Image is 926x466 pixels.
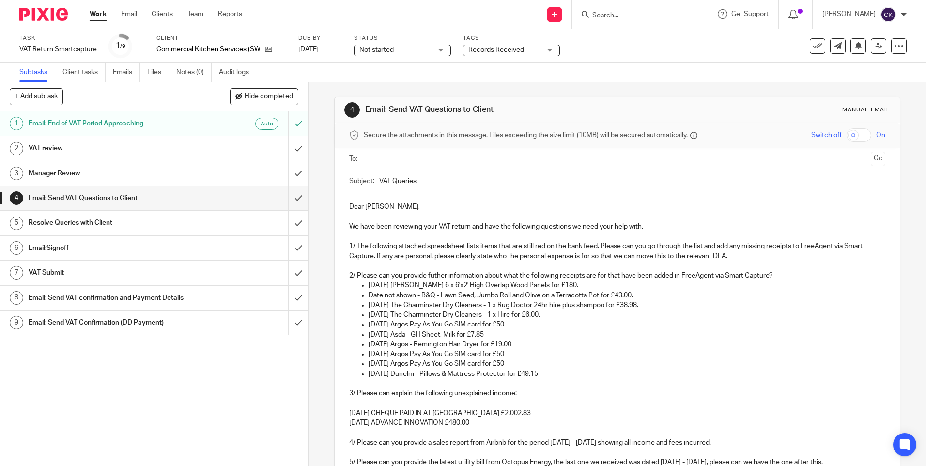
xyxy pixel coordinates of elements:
[880,7,896,22] img: svg%3E
[349,271,885,280] p: 2/ Please can you provide futher information about what the following receipts are for that have ...
[29,241,195,255] h1: Email:Signoff
[463,34,560,42] label: Tags
[10,291,23,305] div: 8
[29,166,195,181] h1: Manager Review
[349,176,374,186] label: Subject:
[29,291,195,305] h1: Email: Send VAT confirmation and Payment Details
[121,9,137,19] a: Email
[369,340,885,349] p: [DATE] Argos - Remington Hair Dryer for £19.00
[10,142,23,155] div: 2
[349,202,885,212] p: Dear [PERSON_NAME],
[591,12,679,20] input: Search
[90,9,107,19] a: Work
[369,310,885,320] p: [DATE] The Charminster Dry Cleaners - 1 x Hire for £6.00.
[298,46,319,53] span: [DATE]
[369,300,885,310] p: [DATE] The Charminster Dry Cleaners - 1 x Rug Doctor 24hr hire plus shampoo for £38.98.
[842,106,890,114] div: Manual email
[218,9,242,19] a: Reports
[354,34,451,42] label: Status
[230,88,298,105] button: Hide completed
[29,116,195,131] h1: Email: End of VAT Period Approaching
[187,9,203,19] a: Team
[255,118,278,130] div: Auto
[62,63,106,82] a: Client tasks
[120,44,125,49] small: /9
[811,130,842,140] span: Switch off
[349,241,885,261] p: 1/ The following attached spreadsheet lists items that are still red on the bank feed. Please can...
[344,102,360,118] div: 4
[731,11,769,17] span: Get Support
[10,191,23,205] div: 4
[10,316,23,329] div: 9
[468,47,524,53] span: Records Received
[10,266,23,280] div: 7
[19,63,55,82] a: Subtasks
[369,359,885,369] p: [DATE] Argos Pay As You Go SIM card for £50
[29,216,195,230] h1: Resolve Queries with Client
[156,45,260,54] p: Commercial Kitchen Services (SW) Ltd
[10,117,23,130] div: 1
[10,167,23,180] div: 3
[29,191,195,205] h1: Email: Send VAT Questions to Client
[349,418,885,428] p: [DATE] ADVANCE INNOVATION £480.00
[364,130,688,140] span: Secure the attachments in this message. Files exceeding the size limit (10MB) will be secured aut...
[349,388,885,398] p: 3/ Please can explain the following unexplained income:
[349,222,885,232] p: We have been reviewing your VAT return and have the following questions we need your help with.
[369,369,885,379] p: [DATE] Dunelm - Pillows & Mattress Protector for £49.15
[349,154,360,164] label: To:
[10,88,63,105] button: + Add subtask
[245,93,293,101] span: Hide completed
[876,130,885,140] span: On
[113,63,140,82] a: Emails
[176,63,212,82] a: Notes (0)
[156,34,286,42] label: Client
[349,408,885,418] p: [DATE] CHEQUE PAID IN AT [GEOGRAPHIC_DATA] £2,002.83
[19,34,97,42] label: Task
[29,315,195,330] h1: Email: Send VAT Confirmation (DD Payment)
[147,63,169,82] a: Files
[365,105,638,115] h1: Email: Send VAT Questions to Client
[29,141,195,155] h1: VAT review
[10,217,23,230] div: 5
[369,291,885,300] p: Date not shown - B&Q - Lawn Seed, Jumbo Roll and Olive on a Terracotta Pot for £43.00.
[10,241,23,255] div: 6
[19,8,68,21] img: Pixie
[359,47,394,53] span: Not started
[369,320,885,329] p: [DATE] Argos Pay As You Go SIM card for £50
[116,40,125,51] div: 1
[871,152,885,166] button: Cc
[29,265,195,280] h1: VAT Submit
[369,349,885,359] p: [DATE] Argos Pay As You Go SIM card for £50
[298,34,342,42] label: Due by
[349,438,885,448] p: 4/ Please can you provide a sales report from Airbnb for the period [DATE] - [DATE] showing all i...
[369,280,885,290] p: [DATE] [PERSON_NAME] 6 x 6'x2' High Overlap Wood Panels for £180.
[822,9,876,19] p: [PERSON_NAME]
[369,330,885,340] p: [DATE] Asda - GH Sheet, Milk for £7.85
[19,45,97,54] div: VAT Return Smartcapture
[219,63,256,82] a: Audit logs
[152,9,173,19] a: Clients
